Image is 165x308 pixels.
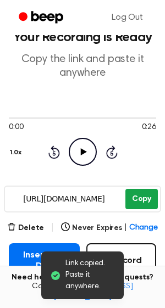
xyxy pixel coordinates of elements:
[7,282,158,301] span: Contact us
[9,143,25,162] button: 1.0x
[86,243,156,278] button: Record
[9,122,23,133] span: 0:00
[9,53,156,80] p: Copy the link and paste it anywhere
[11,7,73,29] a: Beep
[124,222,127,234] span: |
[7,222,44,234] button: Delete
[65,258,115,293] span: Link copied. Paste it anywhere.
[129,222,158,234] span: Change
[125,189,158,209] button: Copy
[101,4,154,31] a: Log Out
[9,243,80,278] button: Insert into Doc
[9,31,156,44] h1: Your Recording is Ready
[51,221,54,234] span: |
[53,283,133,300] a: [EMAIL_ADDRESS][DOMAIN_NAME]
[61,222,158,234] button: Never Expires|Change
[142,122,156,133] span: 0:26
